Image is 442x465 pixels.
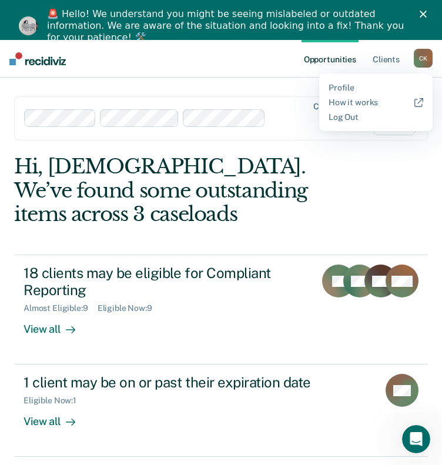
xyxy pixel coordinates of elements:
[329,98,423,108] a: How it works
[402,425,430,453] iframe: Intercom live chat
[414,49,433,68] div: C K
[24,313,89,336] div: View all
[14,364,428,457] a: 1 client may be on or past their expiration dateEligible Now:1View all
[24,265,306,299] div: 18 clients may be eligible for Compliant Reporting
[302,40,359,78] a: Opportunities
[47,8,404,44] div: 🚨 Hello! We understand you might be seeing mislabeled or outdated information. We are aware of th...
[9,52,66,65] img: Recidiviz
[24,303,98,313] div: Almost Eligible : 9
[24,396,86,406] div: Eligible Now : 1
[98,303,162,313] div: Eligible Now : 9
[370,40,402,78] a: Clients
[313,102,413,112] div: Clear supervision officers
[14,155,345,226] div: Hi, [DEMOGRAPHIC_DATA]. We’ve found some outstanding items across 3 caseloads
[24,374,369,391] div: 1 client may be on or past their expiration date
[420,11,431,18] div: Close
[19,16,38,35] img: Profile image for Kim
[414,49,433,68] button: CK
[329,83,423,93] a: Profile
[14,255,428,364] a: 18 clients may be eligible for Compliant ReportingAlmost Eligible:9Eligible Now:9View all
[24,406,89,429] div: View all
[329,112,423,122] a: Log Out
